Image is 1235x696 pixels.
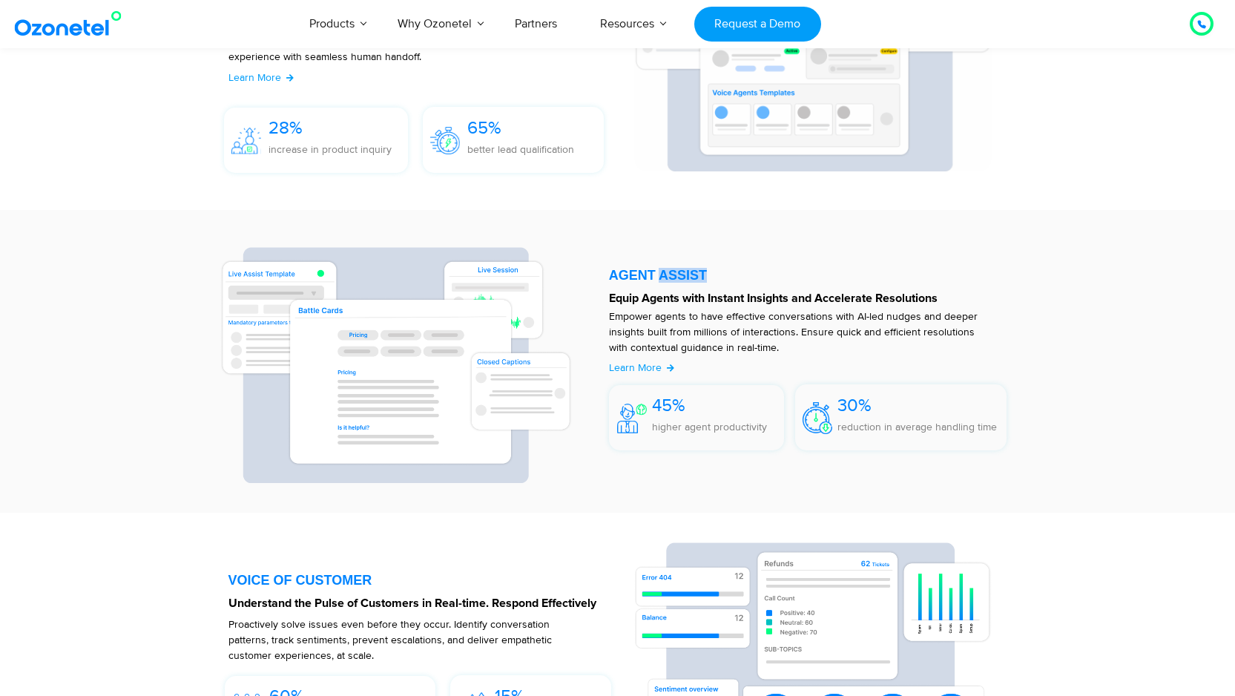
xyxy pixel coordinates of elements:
strong: Understand the Pulse of Customers in Real-time. Respond Effectively [228,597,596,609]
p: increase in product inquiry [269,142,392,157]
a: Request a Demo [694,7,821,42]
p: higher agent productivity [652,419,767,435]
img: 28% [231,128,261,154]
img: 65% [430,127,460,154]
span: 30% [837,395,872,416]
div: VOICE OF CUSTOMER [228,574,619,587]
strong: Equip Agents with Instant Insights and Accelerate Resolutions [609,292,938,304]
span: 65% [467,117,501,139]
p: Proactively solve issues even before they occur. Identify conversation patterns, track sentiments... [228,617,582,663]
img: 45% [617,404,647,433]
p: Engage tens of thousands of customers with millions of conversations across the lifecycle with Vo... [228,18,582,80]
span: 45% [652,395,685,416]
img: 30% [803,402,832,434]
span: Learn More [228,71,281,84]
a: Learn More [228,70,294,85]
a: Learn More [609,360,675,375]
span: 28% [269,117,303,139]
span: Learn More [609,361,662,374]
p: reduction in average handling time [837,419,997,435]
div: AGENT ASSIST [609,269,1007,282]
p: better lead qualification [467,142,574,157]
p: Empower agents to have effective conversations with AI-led nudges and deeper insights built from ... [609,309,992,355]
